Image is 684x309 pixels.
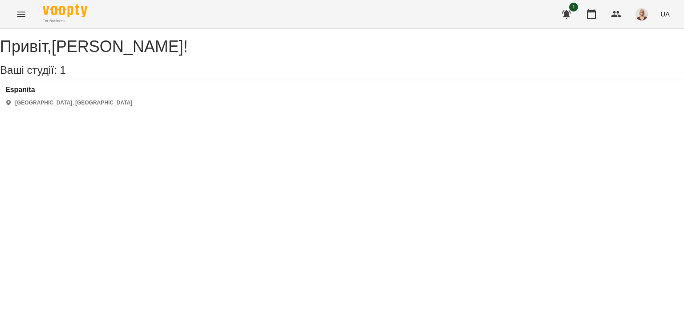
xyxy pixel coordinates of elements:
img: Voopty Logo [43,4,87,17]
button: Menu [11,4,32,25]
img: b6bf6b059c2aeaed886fa5ba7136607d.jpg [635,8,648,20]
span: For Business [43,18,87,24]
span: UA [660,9,670,19]
span: 1 [60,64,65,76]
span: 1 [569,3,578,12]
button: UA [657,6,673,22]
p: [GEOGRAPHIC_DATA], [GEOGRAPHIC_DATA] [15,99,132,107]
a: Espanita [5,86,132,94]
